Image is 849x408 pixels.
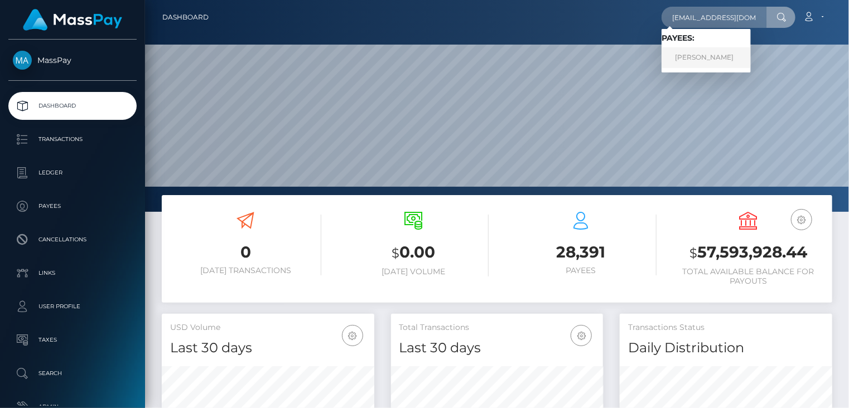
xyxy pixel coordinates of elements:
[170,338,366,358] h4: Last 30 days
[13,51,32,70] img: MassPay
[170,266,321,275] h6: [DATE] Transactions
[8,326,137,354] a: Taxes
[628,322,824,333] h5: Transactions Status
[8,192,137,220] a: Payees
[399,322,595,333] h5: Total Transactions
[13,198,132,215] p: Payees
[628,338,824,358] h4: Daily Distribution
[13,332,132,348] p: Taxes
[13,131,132,148] p: Transactions
[13,231,132,248] p: Cancellations
[689,245,697,261] small: $
[170,241,321,263] h3: 0
[23,9,122,31] img: MassPay Logo
[662,7,766,28] input: Search...
[399,338,595,358] h4: Last 30 days
[8,55,137,65] span: MassPay
[8,360,137,387] a: Search
[8,92,137,120] a: Dashboard
[13,265,132,281] p: Links
[662,47,751,68] a: [PERSON_NAME]
[13,365,132,382] p: Search
[392,245,399,261] small: $
[8,259,137,287] a: Links
[162,6,209,29] a: Dashboard
[673,241,824,264] h3: 57,593,928.44
[338,267,489,276] h6: [DATE] Volume
[8,125,137,153] a: Transactions
[505,241,657,263] h3: 28,391
[8,293,137,320] a: User Profile
[13,98,132,114] p: Dashboard
[338,241,489,264] h3: 0.00
[505,266,657,275] h6: Payees
[662,33,751,43] h6: Payees:
[13,298,132,315] p: User Profile
[673,267,824,286] h6: Total Available Balance for Payouts
[8,226,137,254] a: Cancellations
[8,159,137,187] a: Ledger
[170,322,366,333] h5: USD Volume
[13,164,132,181] p: Ledger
